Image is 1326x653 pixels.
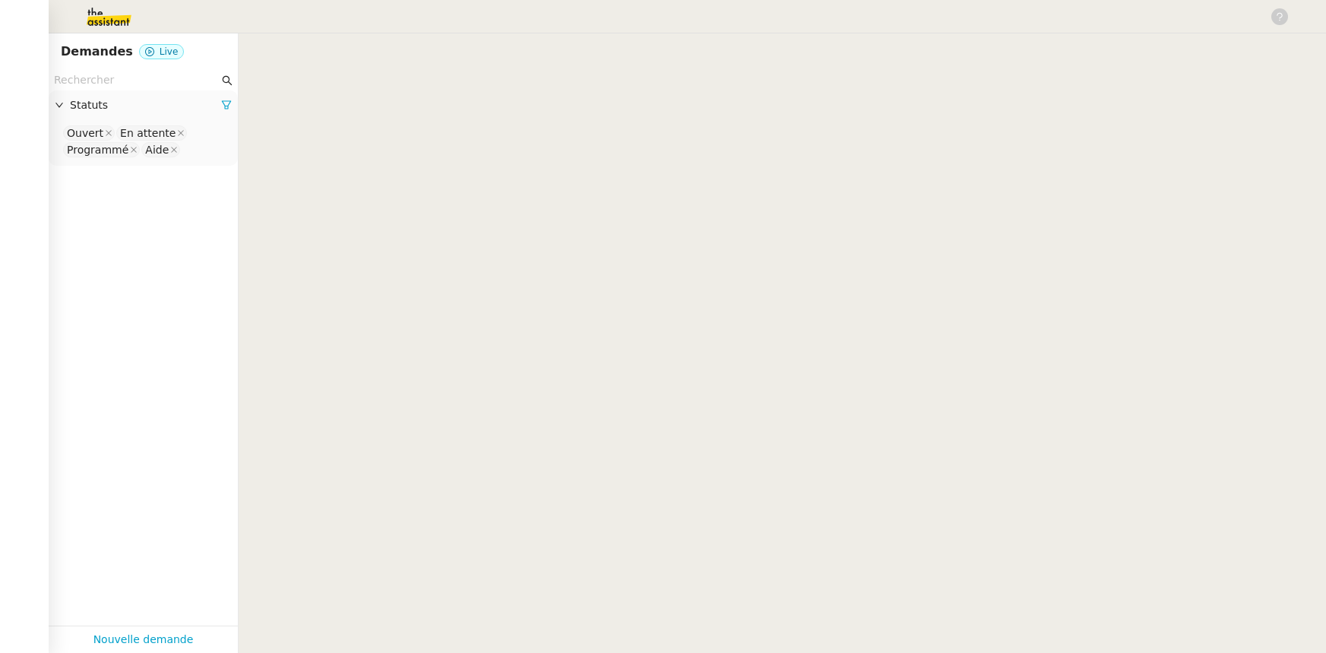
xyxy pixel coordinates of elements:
nz-select-item: Ouvert [63,125,115,141]
div: Ouvert [67,126,103,140]
a: Nouvelle demande [93,631,194,648]
nz-select-item: En attente [116,125,187,141]
nz-page-header-title: Demandes [61,41,133,62]
span: Statuts [70,97,221,114]
input: Rechercher [54,71,219,89]
nz-select-item: Programmé [63,142,140,157]
div: En attente [120,126,176,140]
div: Statuts [49,90,238,120]
span: Live [160,46,179,57]
nz-select-item: Aide [141,142,180,157]
div: Aide [145,143,169,157]
div: Programmé [67,143,128,157]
